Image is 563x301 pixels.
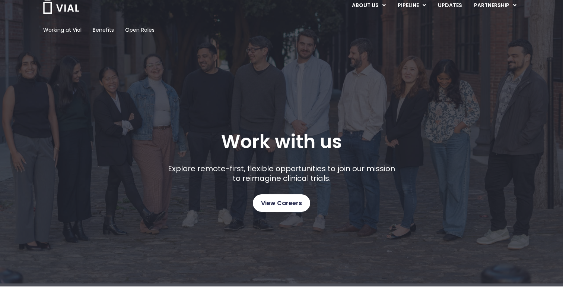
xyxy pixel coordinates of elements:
[261,198,302,208] span: View Careers
[253,194,310,212] a: View Careers
[93,26,114,34] a: Benefits
[221,131,342,153] h1: Work with us
[43,26,82,34] a: Working at Vial
[165,164,398,183] p: Explore remote-first, flexible opportunities to join our mission to reimagine clinical trials.
[125,26,155,34] a: Open Roles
